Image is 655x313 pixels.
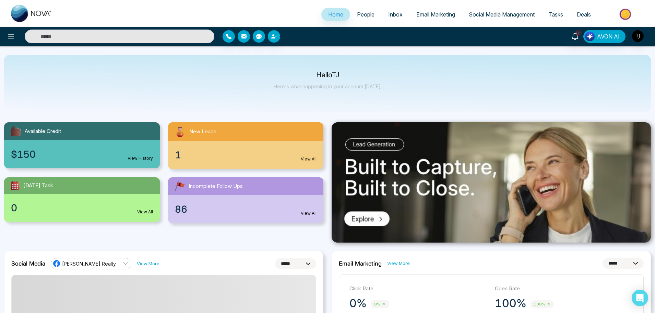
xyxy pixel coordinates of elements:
[11,147,36,161] span: $150
[462,8,541,21] a: Social Media Management
[601,7,651,22] img: Market-place.gif
[128,155,153,161] a: View History
[585,32,595,41] img: Lead Flow
[632,30,644,42] img: User Avatar
[349,297,367,310] p: 0%
[11,201,17,215] span: 0
[531,300,554,308] span: 100%
[339,260,382,267] h2: Email Marketing
[495,285,633,293] p: Open Rate
[583,30,626,43] button: AVON AI
[301,210,317,216] a: View All
[137,209,153,215] a: View All
[11,5,52,22] img: Nova CRM Logo
[570,8,598,21] a: Deals
[541,8,570,21] a: Tasks
[577,11,591,18] span: Deals
[174,125,187,138] img: newLeads.svg
[25,127,61,135] span: Available Credit
[274,72,382,78] p: Hello TJ
[567,30,583,42] a: 10+
[11,260,45,267] h2: Social Media
[495,297,526,310] p: 100%
[23,182,53,190] span: [DATE] Task
[575,30,581,36] span: 10+
[164,177,328,223] a: Incomplete Follow Ups86View All
[10,180,21,191] img: todayTask.svg
[632,290,648,306] div: Open Intercom Messenger
[164,122,328,169] a: New Leads1View All
[350,8,381,21] a: People
[416,11,455,18] span: Email Marketing
[189,182,243,190] span: Incomplete Follow Ups
[381,8,409,21] a: Inbox
[387,260,410,267] a: View More
[332,122,651,243] img: .
[328,11,343,18] span: Home
[469,11,535,18] span: Social Media Management
[548,11,563,18] span: Tasks
[175,202,187,216] span: 86
[597,32,620,41] span: AVON AI
[409,8,462,21] a: Email Marketing
[274,83,382,89] p: Here's what happening in your account [DATE].
[321,8,350,21] a: Home
[349,285,488,293] p: Click Rate
[301,156,317,162] a: View All
[137,260,159,267] a: View More
[175,148,181,162] span: 1
[388,11,403,18] span: Inbox
[371,300,389,308] span: 0%
[10,125,22,137] img: availableCredit.svg
[189,128,216,136] span: New Leads
[174,180,186,192] img: followUps.svg
[62,260,116,267] span: [PERSON_NAME] Realty
[357,11,374,18] span: People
